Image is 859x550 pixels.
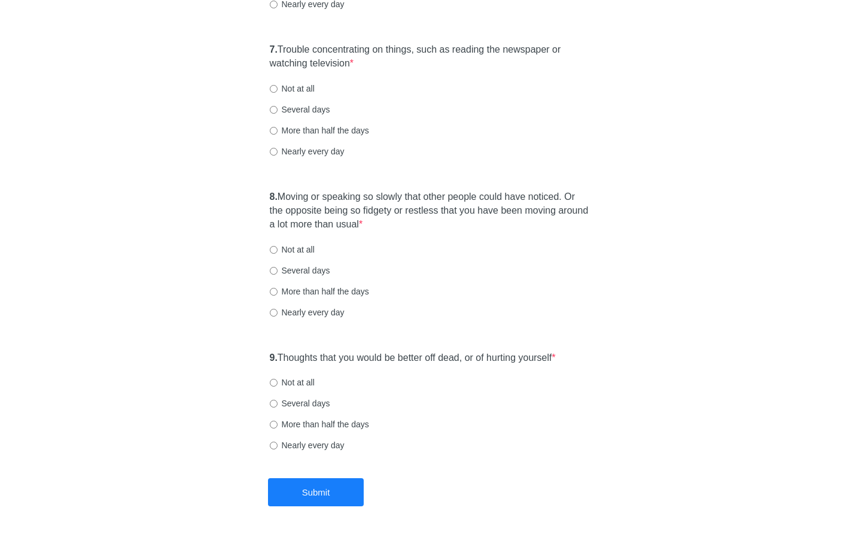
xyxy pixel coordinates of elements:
input: Not at all [270,85,278,93]
input: More than half the days [270,127,278,135]
label: Not at all [270,83,315,95]
label: Not at all [270,376,315,388]
label: Nearly every day [270,306,345,318]
label: Several days [270,397,330,409]
input: More than half the days [270,288,278,296]
label: More than half the days [270,285,369,297]
input: Nearly every day [270,1,278,8]
label: More than half the days [270,418,369,430]
input: Not at all [270,246,278,254]
label: Trouble concentrating on things, such as reading the newspaper or watching television [270,43,590,71]
label: More than half the days [270,124,369,136]
label: Thoughts that you would be better off dead, or of hurting yourself [270,351,556,365]
label: Moving or speaking so slowly that other people could have noticed. Or the opposite being so fidge... [270,190,590,232]
input: Nearly every day [270,442,278,449]
input: Several days [270,106,278,114]
label: Several days [270,104,330,116]
input: Nearly every day [270,148,278,156]
input: Several days [270,400,278,408]
input: Several days [270,267,278,275]
label: Nearly every day [270,439,345,451]
strong: 8. [270,192,278,202]
button: Submit [268,478,364,506]
label: Nearly every day [270,145,345,157]
strong: 7. [270,44,278,54]
input: Not at all [270,379,278,387]
label: Several days [270,265,330,276]
input: More than half the days [270,421,278,429]
strong: 9. [270,353,278,363]
label: Not at all [270,244,315,256]
input: Nearly every day [270,309,278,317]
